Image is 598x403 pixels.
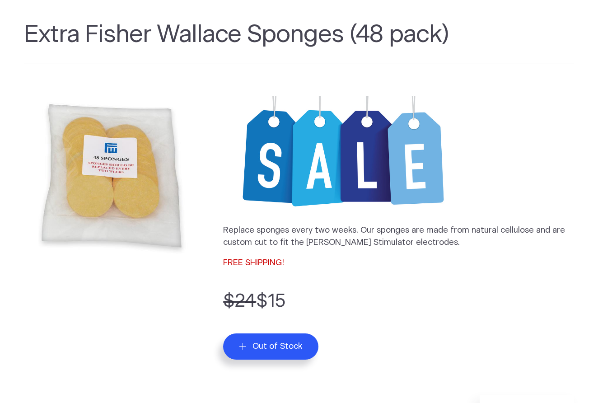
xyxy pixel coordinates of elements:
[24,88,199,263] img: Extra Fisher Wallace Sponges (48 pack)
[223,225,574,249] p: Replace sponges every two weeks. Our sponges are made from natural cellulose and are custom cut t...
[252,342,302,351] span: Out of Stock
[223,288,574,315] p: $15
[223,333,318,360] button: Out of Stock
[24,20,574,64] h1: Extra Fisher Wallace Sponges (48 pack)
[223,292,256,310] s: $24
[223,259,284,267] span: FREE SHIPPING!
